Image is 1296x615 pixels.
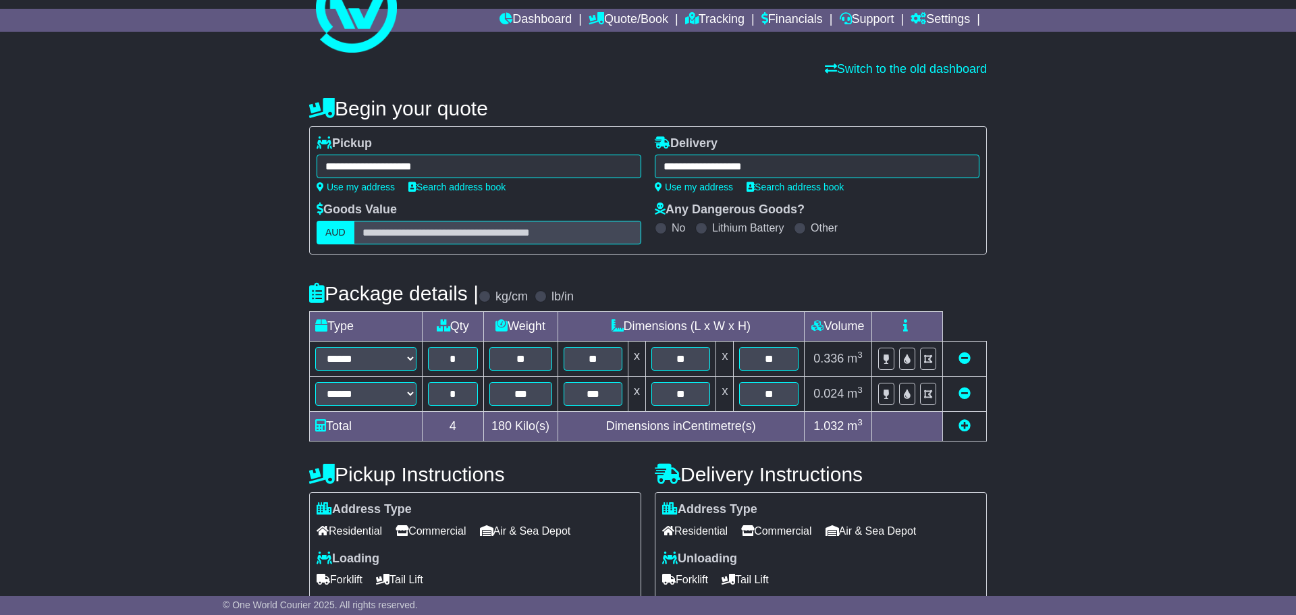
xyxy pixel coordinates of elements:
[741,520,811,541] span: Commercial
[857,385,863,395] sup: 3
[317,569,362,590] span: Forklift
[959,419,971,433] a: Add new item
[813,387,844,400] span: 0.024
[911,9,970,32] a: Settings
[655,203,805,217] label: Any Dangerous Goods?
[310,312,423,342] td: Type
[825,62,987,76] a: Switch to the old dashboard
[317,520,382,541] span: Residential
[491,419,512,433] span: 180
[716,342,734,377] td: x
[317,203,397,217] label: Goods Value
[317,182,395,192] a: Use my address
[408,182,506,192] a: Search address book
[317,221,354,244] label: AUD
[495,290,528,304] label: kg/cm
[685,9,745,32] a: Tracking
[558,312,804,342] td: Dimensions (L x W x H)
[840,9,894,32] a: Support
[317,502,412,517] label: Address Type
[655,463,987,485] h4: Delivery Instructions
[662,569,708,590] span: Forklift
[662,502,757,517] label: Address Type
[628,342,646,377] td: x
[310,412,423,442] td: Total
[483,412,558,442] td: Kilo(s)
[712,221,784,234] label: Lithium Battery
[847,352,863,365] span: m
[396,520,466,541] span: Commercial
[826,520,917,541] span: Air & Sea Depot
[959,387,971,400] a: Remove this item
[811,221,838,234] label: Other
[761,9,823,32] a: Financials
[847,419,863,433] span: m
[423,412,484,442] td: 4
[309,97,987,119] h4: Begin your quote
[317,136,372,151] label: Pickup
[959,352,971,365] a: Remove this item
[628,377,646,412] td: x
[317,552,379,566] label: Loading
[423,312,484,342] td: Qty
[483,312,558,342] td: Weight
[716,377,734,412] td: x
[747,182,844,192] a: Search address book
[857,350,863,360] sup: 3
[857,417,863,427] sup: 3
[376,569,423,590] span: Tail Lift
[589,9,668,32] a: Quote/Book
[223,599,418,610] span: © One World Courier 2025. All rights reserved.
[558,412,804,442] td: Dimensions in Centimetre(s)
[804,312,871,342] td: Volume
[655,182,733,192] a: Use my address
[722,569,769,590] span: Tail Lift
[551,290,574,304] label: lb/in
[500,9,572,32] a: Dashboard
[309,463,641,485] h4: Pickup Instructions
[662,520,728,541] span: Residential
[480,520,571,541] span: Air & Sea Depot
[813,352,844,365] span: 0.336
[672,221,685,234] label: No
[309,282,479,304] h4: Package details |
[813,419,844,433] span: 1.032
[847,387,863,400] span: m
[655,136,718,151] label: Delivery
[662,552,737,566] label: Unloading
